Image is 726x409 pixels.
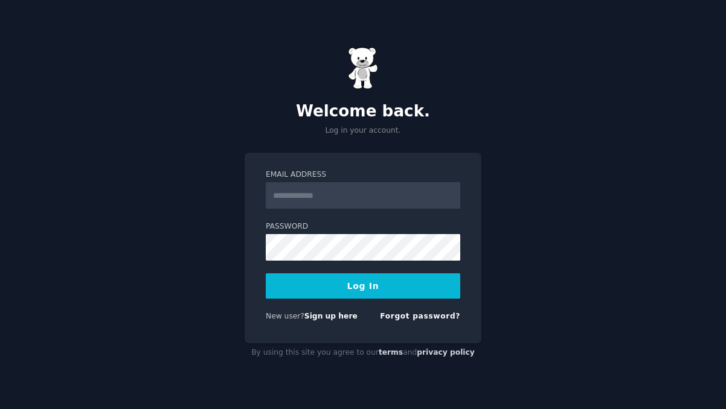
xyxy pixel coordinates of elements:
[379,348,403,357] a: terms
[266,170,460,180] label: Email Address
[417,348,475,357] a: privacy policy
[245,343,481,363] div: By using this site you agree to our and
[348,47,378,89] img: Gummy Bear
[380,312,460,320] a: Forgot password?
[245,125,481,136] p: Log in your account.
[266,273,460,299] button: Log In
[266,312,304,320] span: New user?
[245,102,481,121] h2: Welcome back.
[266,221,460,232] label: Password
[304,312,358,320] a: Sign up here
